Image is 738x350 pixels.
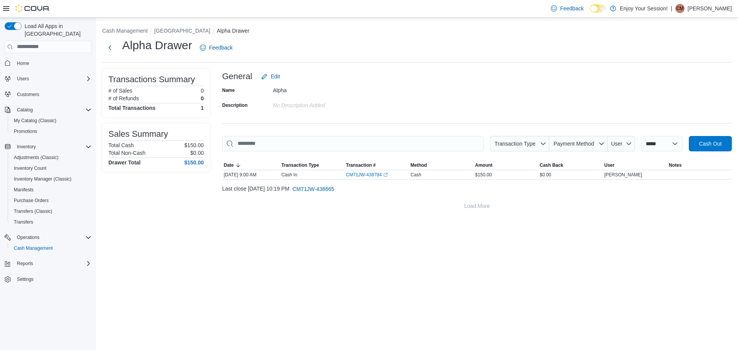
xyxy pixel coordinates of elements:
img: Cova [15,5,50,12]
span: Load All Apps in [GEOGRAPHIC_DATA] [22,22,91,38]
div: Christina Mitchell [675,4,685,13]
button: Transfers (Classic) [8,206,95,217]
a: Manifests [11,185,37,194]
span: Cash [411,172,421,178]
span: CM [676,4,684,13]
button: Operations [14,233,43,242]
span: Cash Back [540,162,563,168]
span: Inventory [17,144,36,150]
a: Inventory Manager (Classic) [11,174,75,184]
button: Reports [2,258,95,269]
input: This is a search bar. As you type, the results lower in the page will automatically filter. [222,136,484,151]
span: My Catalog (Classic) [11,116,91,125]
button: [GEOGRAPHIC_DATA] [154,28,210,34]
span: Users [14,74,91,83]
a: Promotions [11,127,40,136]
span: Inventory Manager (Classic) [14,176,71,182]
span: CM71JW-438665 [293,185,334,193]
span: Customers [14,90,91,99]
div: Last close [DATE] 10:19 PM [222,181,732,197]
span: Inventory Manager (Classic) [11,174,91,184]
span: Transfers [11,217,91,227]
button: CM71JW-438665 [289,181,337,197]
span: Manifests [11,185,91,194]
h1: Alpha Drawer [122,38,192,53]
span: Date [224,162,234,168]
button: Catalog [2,105,95,115]
a: Adjustments (Classic) [11,153,61,162]
span: Settings [17,276,33,282]
span: Reports [17,260,33,267]
h4: Total Transactions [108,105,156,111]
a: Transfers [11,217,36,227]
button: Date [222,161,280,170]
span: Feedback [560,5,583,12]
button: Amount [474,161,538,170]
a: Feedback [197,40,236,55]
h3: Sales Summary [108,129,168,139]
button: Reports [14,259,36,268]
p: Enjoy Your Session! [620,4,668,13]
a: Home [14,59,32,68]
span: Amount [475,162,492,168]
div: Alpha [273,84,376,93]
h6: # of Sales [108,88,132,94]
span: [PERSON_NAME] [604,172,642,178]
button: Settings [2,274,95,285]
label: Description [222,102,248,108]
span: Inventory Count [11,164,91,173]
button: Inventory [2,141,95,152]
span: Transaction # [346,162,376,168]
a: Purchase Orders [11,196,52,205]
button: Users [2,73,95,84]
button: Catalog [14,105,36,114]
button: Cash Back [538,161,603,170]
div: [DATE] 9:00 AM [222,170,280,179]
span: $150.00 [475,172,492,178]
button: Inventory Manager (Classic) [8,174,95,184]
button: User [603,161,667,170]
span: Load More [464,202,490,210]
span: Cash Management [14,245,53,251]
span: Operations [17,234,40,241]
span: My Catalog (Classic) [14,118,57,124]
a: Settings [14,275,37,284]
span: Cash Management [11,244,91,253]
button: Promotions [8,126,95,137]
span: Transaction Type [281,162,319,168]
span: Promotions [11,127,91,136]
button: Inventory Count [8,163,95,174]
button: Load More [222,198,732,214]
div: No Description added [273,99,376,108]
p: Cash In [281,172,297,178]
span: Promotions [14,128,37,134]
span: Operations [14,233,91,242]
span: Purchase Orders [14,197,49,204]
nav: Complex example [5,55,91,305]
button: Next [102,40,118,55]
button: Transaction Type [280,161,344,170]
h4: 1 [201,105,204,111]
button: Purchase Orders [8,195,95,206]
button: Operations [2,232,95,243]
button: Cash Management [102,28,148,34]
button: Customers [2,89,95,100]
span: Notes [669,162,681,168]
span: Adjustments (Classic) [11,153,91,162]
a: My Catalog (Classic) [11,116,60,125]
span: Edit [271,73,280,80]
span: Inventory Count [14,165,47,171]
span: Home [17,60,29,66]
span: User [611,141,623,147]
button: Alpha Drawer [217,28,249,34]
button: Method [409,161,474,170]
button: Cash Out [689,136,732,151]
span: Adjustments (Classic) [14,154,58,161]
button: User [608,136,635,151]
a: Feedback [548,1,587,16]
span: Transfers (Classic) [11,207,91,216]
button: Payment Method [549,136,608,151]
a: Customers [14,90,42,99]
span: Catalog [17,107,33,113]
